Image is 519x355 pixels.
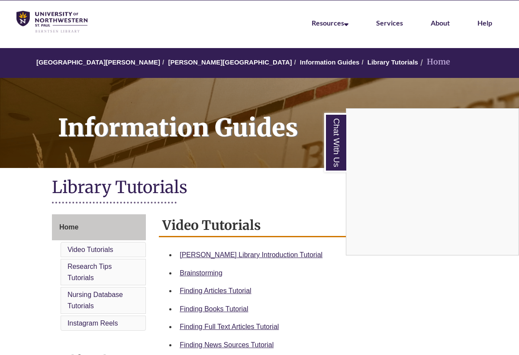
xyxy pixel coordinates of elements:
a: Chat With Us [324,113,346,172]
div: Chat With Us [346,108,519,255]
iframe: Chat Widget [346,109,519,255]
a: Help [477,19,492,27]
a: Resources [312,19,348,27]
a: About [431,19,450,27]
a: Services [376,19,403,27]
img: UNWSP Library Logo [16,11,87,33]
